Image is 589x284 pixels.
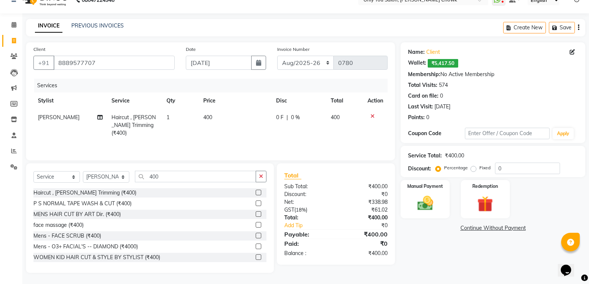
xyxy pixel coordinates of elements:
span: [PERSON_NAME] [38,114,80,121]
div: Mens - O3+ FACIAL'S -- DIAMOND (₹4000) [33,243,138,251]
button: Save [549,22,575,33]
div: Net: [279,198,336,206]
div: Membership: [408,71,440,78]
label: Percentage [444,164,468,171]
div: Total: [279,214,336,222]
div: Coupon Code [408,130,465,137]
button: Create New [503,22,546,33]
div: Sub Total: [279,183,336,190]
span: Total [284,172,301,179]
span: 400 [331,114,340,121]
div: ₹0 [346,222,393,229]
div: No Active Membership [408,71,578,78]
div: ₹400.00 [336,183,393,190]
label: Manual Payment [407,183,443,190]
a: Continue Without Payment [402,224,584,232]
th: Disc [272,92,327,109]
div: WOMEN KID HAIR CUT & STYLE BY STYLIST (₹400) [33,254,160,261]
span: 18% [296,207,306,213]
div: [DATE] [434,103,450,111]
div: ₹338.98 [336,198,393,206]
th: Action [363,92,388,109]
div: Balance : [279,249,336,257]
div: Name: [408,48,425,56]
a: Add Tip [279,222,346,229]
div: Wallet: [408,59,426,68]
div: ₹400.00 [336,230,393,239]
div: Services [34,79,393,92]
span: 1 [166,114,169,121]
div: Card on file: [408,92,438,100]
label: Client [33,46,45,53]
div: Service Total: [408,152,442,160]
div: ₹61.02 [336,206,393,214]
div: Total Visits: [408,81,437,89]
button: Apply [553,128,574,139]
img: _cash.svg [412,194,438,212]
th: Qty [162,92,199,109]
label: Invoice Number [277,46,310,53]
div: ₹400.00 [336,249,393,257]
input: Search or Scan [135,171,256,182]
div: ₹0 [336,239,393,248]
div: Paid: [279,239,336,248]
div: 0 [440,92,443,100]
div: Discount: [408,165,431,173]
div: MENS HAIR CUT BY ART Dir. (₹400) [33,210,121,218]
span: Haircut , [PERSON_NAME] Trimming (₹400) [111,114,156,136]
label: Date [186,46,196,53]
span: ₹5,417.50 [428,59,458,68]
span: | [287,114,288,121]
div: ₹400.00 [336,214,393,222]
div: ( ) [279,206,336,214]
img: _gift.svg [472,194,498,214]
th: Service [107,92,162,109]
iframe: chat widget [558,254,582,277]
div: Mens - FACE SCRUB (₹400) [33,232,101,240]
span: 0 F [276,114,284,121]
div: Payable: [279,230,336,239]
div: ₹400.00 [445,152,464,160]
span: 400 [203,114,212,121]
div: Last Visit: [408,103,433,111]
span: GST [284,206,294,213]
div: Haircut , [PERSON_NAME] Trimming (₹400) [33,189,136,197]
div: ₹0 [336,190,393,198]
div: 0 [426,114,429,121]
th: Price [199,92,272,109]
a: INVOICE [35,19,62,33]
th: Total [326,92,363,109]
div: P S NORMAL TAPE WASH & CUT (₹400) [33,200,132,208]
button: +91 [33,56,54,70]
span: 0 % [291,114,300,121]
div: Discount: [279,190,336,198]
a: Client [426,48,440,56]
a: PREVIOUS INVOICES [71,22,124,29]
input: Search by Name/Mobile/Email/Code [54,56,175,70]
div: 574 [439,81,448,89]
th: Stylist [33,92,107,109]
input: Enter Offer / Coupon Code [465,128,550,139]
label: Redemption [472,183,498,190]
div: Points: [408,114,425,121]
label: Fixed [479,164,491,171]
div: face massage (₹400) [33,221,84,229]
